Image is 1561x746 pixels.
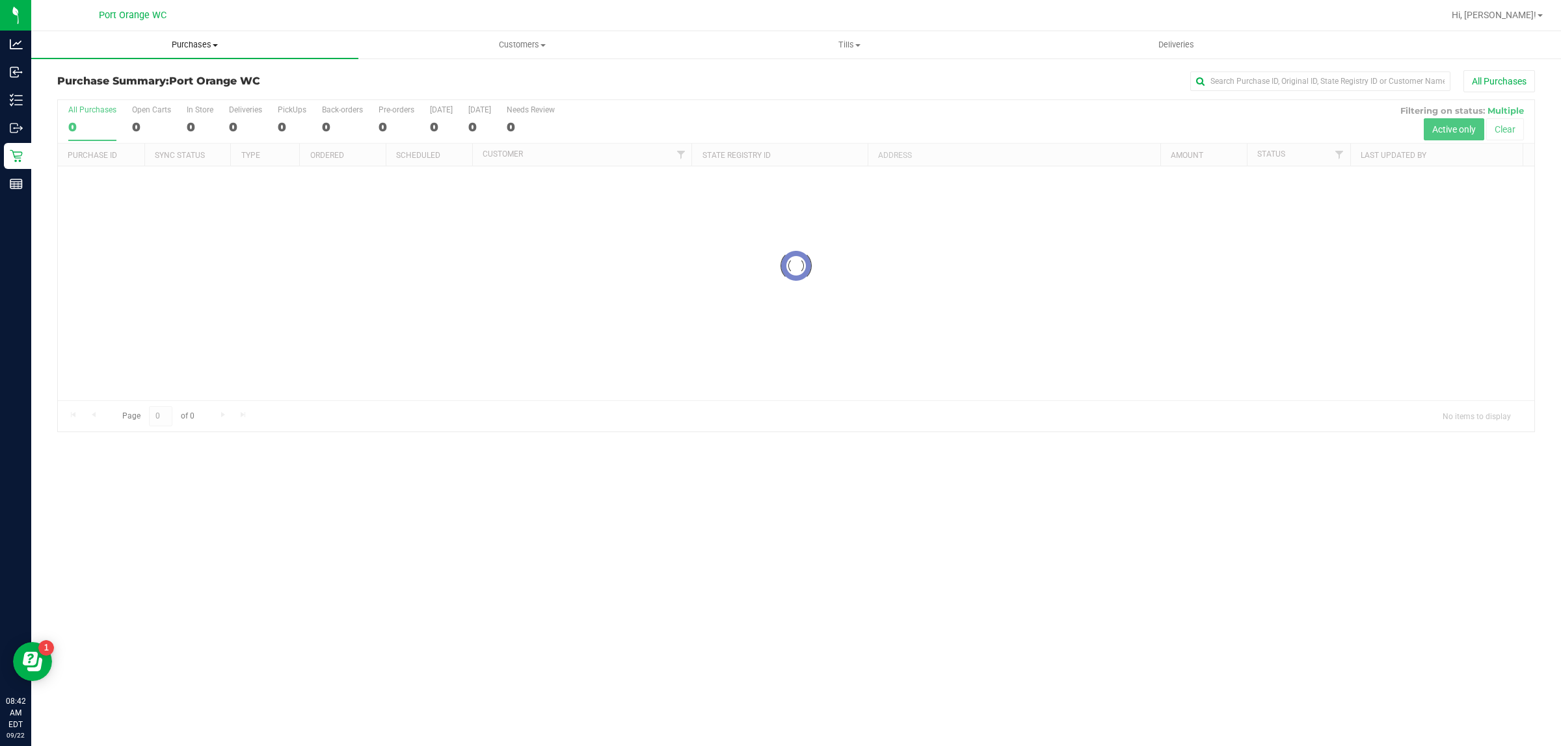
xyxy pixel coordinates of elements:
[31,39,358,51] span: Purchases
[1141,39,1212,51] span: Deliveries
[1190,71,1450,91] input: Search Purchase ID, Original ID, State Registry ID or Customer Name...
[10,94,23,107] inline-svg: Inventory
[358,31,686,58] a: Customers
[1463,70,1535,92] button: All Purchases
[13,642,52,681] iframe: Resource center
[1452,10,1536,20] span: Hi, [PERSON_NAME]!
[10,122,23,135] inline-svg: Outbound
[31,31,358,58] a: Purchases
[6,730,25,740] p: 09/22
[686,39,1012,51] span: Tills
[10,149,23,162] inline-svg: Retail
[1013,31,1340,58] a: Deliveries
[10,177,23,190] inline-svg: Reports
[10,66,23,79] inline-svg: Inbound
[359,39,685,51] span: Customers
[10,38,23,51] inline-svg: Analytics
[686,31,1013,58] a: Tills
[38,640,54,656] iframe: Resource center unread badge
[169,75,260,87] span: Port Orange WC
[57,75,550,87] h3: Purchase Summary:
[99,10,167,21] span: Port Orange WC
[6,695,25,730] p: 08:42 AM EDT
